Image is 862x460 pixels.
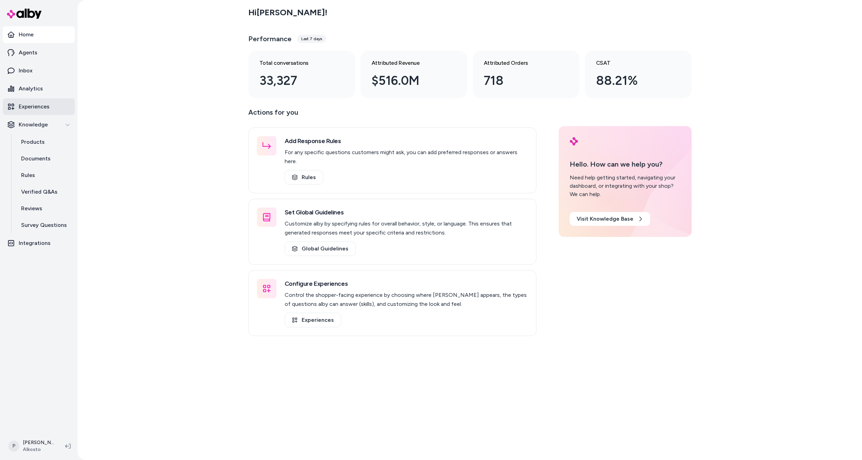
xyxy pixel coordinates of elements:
[285,148,528,166] p: For any specific questions customers might ask, you can add preferred responses or answers here.
[21,171,35,179] p: Rules
[23,446,54,453] span: Alkosto
[21,188,57,196] p: Verified Q&As
[3,116,75,133] button: Knowledge
[3,44,75,61] a: Agents
[4,435,60,457] button: P[PERSON_NAME]Alkosto
[19,67,33,75] p: Inbox
[14,167,75,184] a: Rules
[285,241,356,256] a: Global Guidelines
[14,200,75,217] a: Reviews
[14,150,75,167] a: Documents
[372,59,445,67] h3: Attributed Revenue
[259,59,333,67] h3: Total conversations
[8,441,19,452] span: P
[259,71,333,90] div: 33,327
[3,98,75,115] a: Experiences
[14,134,75,150] a: Products
[21,138,45,146] p: Products
[285,291,528,309] p: Control the shopper-facing experience by choosing where [PERSON_NAME] appears, the types of quest...
[570,159,681,169] p: Hello. How can we help you?
[19,30,34,39] p: Home
[570,137,578,145] img: alby Logo
[361,51,467,98] a: Attributed Revenue $516.0M
[570,212,650,226] a: Visit Knowledge Base
[23,439,54,446] p: [PERSON_NAME]
[21,154,51,163] p: Documents
[372,71,445,90] div: $516.0M
[3,235,75,251] a: Integrations
[285,207,528,217] h3: Set Global Guidelines
[14,184,75,200] a: Verified Q&As
[473,51,579,98] a: Attributed Orders 718
[248,7,327,18] h2: Hi [PERSON_NAME] !
[596,71,669,90] div: 88.21%
[570,174,681,198] div: Need help getting started, navigating your dashboard, or integrating with your shop? We can help.
[19,239,51,247] p: Integrations
[19,48,37,57] p: Agents
[19,121,48,129] p: Knowledge
[484,71,557,90] div: 718
[19,103,50,111] p: Experiences
[285,313,341,327] a: Experiences
[248,107,536,123] p: Actions for you
[285,136,528,146] h3: Add Response Rules
[285,219,528,237] p: Customize alby by specifying rules for overall behavior, style, or language. This ensures that ge...
[297,35,326,43] div: Last 7 days
[285,279,528,289] h3: Configure Experiences
[248,51,355,98] a: Total conversations 33,327
[285,170,323,185] a: Rules
[3,26,75,43] a: Home
[596,59,669,67] h3: CSAT
[3,62,75,79] a: Inbox
[7,9,42,19] img: alby Logo
[14,217,75,233] a: Survey Questions
[19,85,43,93] p: Analytics
[21,204,42,213] p: Reviews
[484,59,557,67] h3: Attributed Orders
[3,80,75,97] a: Analytics
[248,34,292,44] h3: Performance
[585,51,692,98] a: CSAT 88.21%
[21,221,67,229] p: Survey Questions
